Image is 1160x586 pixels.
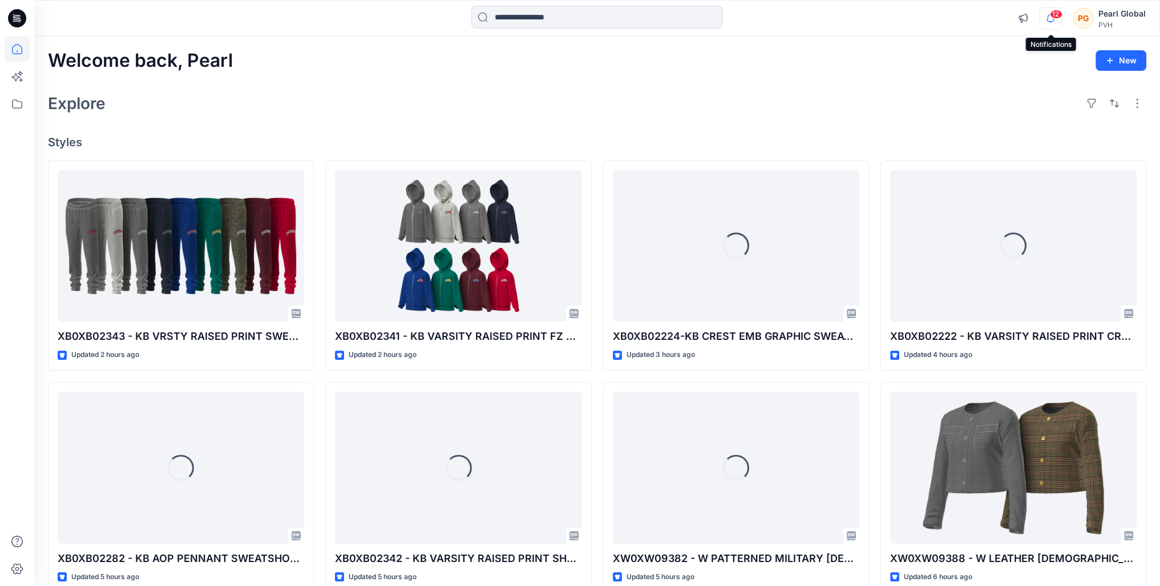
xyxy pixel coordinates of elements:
[71,571,139,583] p: Updated 5 hours ago
[1098,7,1146,21] div: Pearl Global
[1096,50,1146,71] button: New
[71,349,139,361] p: Updated 2 hours ago
[48,50,233,71] h2: Welcome back, Pearl
[890,392,1137,544] a: XW0XW09388 - W LEATHER LADY JACKET - PROTO - V01
[1098,21,1146,29] div: PVH
[890,328,1137,344] p: XB0XB02222 - KB VARSITY RAISED PRINT CREW-PROTO-V01
[48,94,106,113] h2: Explore
[349,349,417,361] p: Updated 2 hours ago
[1073,8,1094,29] div: PG
[1050,10,1062,19] span: 12
[58,551,304,567] p: XB0XB02282 - KB AOP PENNANT SWEATSHORT - PROTO - V01
[335,551,581,567] p: XB0XB02342 - KB VARSITY RAISED PRINT SHORT - PROTO - V01
[890,551,1137,567] p: XW0XW09388 - W LEATHER [DEMOGRAPHIC_DATA] JACKET - PROTO - V01
[48,135,1146,149] h4: Styles
[58,328,304,344] p: XB0XB02343 - KB VRSTY RAISED PRINT SWEATPANT-PROTO V01
[58,170,304,322] a: XB0XB02343 - KB VRSTY RAISED PRINT SWEATPANT-PROTO V01
[627,571,694,583] p: Updated 5 hours ago
[335,170,581,322] a: XB0XB02341 - KB VARSITY RAISED PRINT FZ HOOD-PROTO V01
[613,328,859,344] p: XB0XB02224-KB CREST EMB GRAPHIC SWEATSHIRT -PROTO-V01
[627,349,695,361] p: Updated 3 hours ago
[335,328,581,344] p: XB0XB02341 - KB VARSITY RAISED PRINT FZ HOOD-PROTO V01
[904,349,972,361] p: Updated 4 hours ago
[904,571,972,583] p: Updated 6 hours ago
[613,551,859,567] p: XW0XW09382 - W PATTERNED MILITARY [DEMOGRAPHIC_DATA] JACKET_PROTO V01
[349,571,417,583] p: Updated 5 hours ago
